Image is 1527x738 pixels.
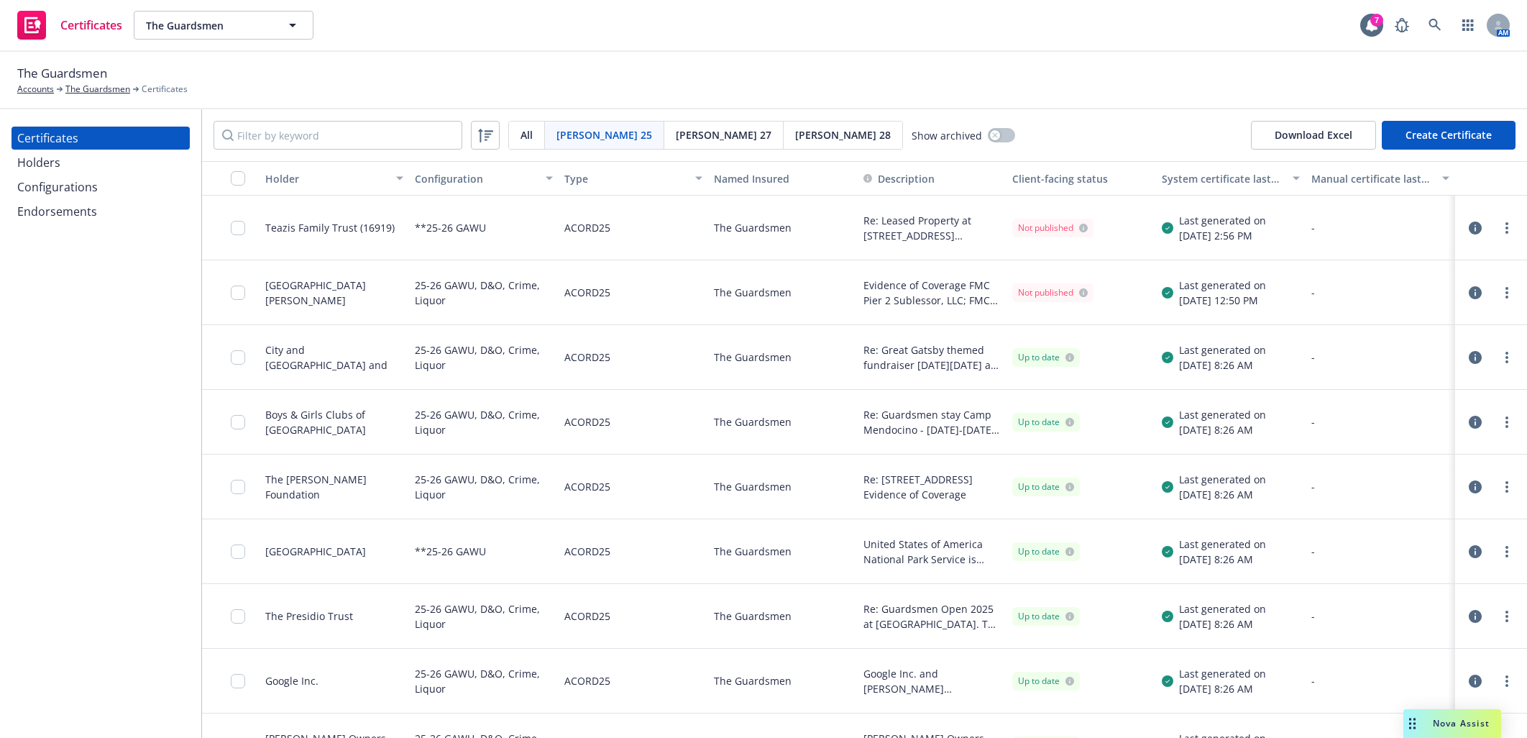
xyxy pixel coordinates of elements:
[708,649,858,714] div: The Guardsmen
[231,286,245,300] input: Toggle Row Selected
[409,161,559,196] button: Configuration
[17,83,54,96] a: Accounts
[1370,14,1383,27] div: 7
[863,213,1001,243] button: Re: Leased Property at [STREET_ADDRESS][PERSON_NAME] Teazis Family Trust (16919) is included as a...
[1179,278,1266,293] div: Last generated on
[863,601,1001,632] button: Re: Guardsmen Open 2025 at [GEOGRAPHIC_DATA]. The United States of America, The Presidio Trust an...
[863,171,935,186] button: Description
[265,472,403,502] div: The [PERSON_NAME] Foundation
[1018,610,1074,623] div: Up to date
[708,260,858,325] div: The Guardsmen
[231,171,245,186] input: Select all
[17,127,78,150] div: Certificates
[564,269,610,316] div: ACORD25
[265,278,403,308] div: [GEOGRAPHIC_DATA][PERSON_NAME]
[265,171,388,186] div: Holder
[1311,414,1449,429] div: -
[1311,544,1449,559] div: -
[231,415,245,429] input: Toggle Row Selected
[1403,709,1421,738] div: Drag to move
[1179,666,1266,681] div: Last generated on
[1018,480,1074,493] div: Up to date
[863,278,1001,308] span: Evidence of Coverage FMC Pier 2 Sublessor, LLC; FMC Pier 2 Lessor, LP; FMC Projects, Inc.; [GEOGR...
[1179,342,1266,357] div: Last generated on
[1311,673,1449,688] div: -
[231,350,245,365] input: Toggle Row Selected
[708,196,858,260] div: The Guardsmen
[1403,709,1501,738] button: Nova Assist
[17,64,107,83] span: The Guardsmen
[1018,351,1074,364] div: Up to date
[12,200,190,223] a: Endorsements
[1018,416,1074,429] div: Up to date
[1498,543,1515,560] a: more
[1311,479,1449,494] div: -
[231,674,245,688] input: Toggle Row Selected
[265,407,403,437] div: Boys & Girls Clubs of [GEOGRAPHIC_DATA]
[708,584,858,649] div: The Guardsmen
[1179,616,1266,632] div: [DATE] 8:26 AM
[863,537,1001,567] span: United States of America National Park Service is included as an additional insured on the genera...
[1162,171,1284,186] div: System certificate last generated
[265,673,318,688] div: Google Inc.
[1498,673,1515,690] a: more
[17,151,60,174] div: Holders
[17,200,97,223] div: Endorsements
[708,455,858,519] div: The Guardsmen
[415,334,553,381] div: 25-26 GAWU, D&O, Crime, Liquor
[559,161,708,196] button: Type
[521,127,533,142] span: All
[1498,414,1515,431] a: more
[1306,161,1455,196] button: Manual certificate last generated
[65,83,130,96] a: The Guardsmen
[1006,161,1156,196] button: Client-facing status
[1433,717,1490,729] span: Nova Assist
[708,519,858,584] div: The Guardsmen
[17,176,98,199] div: Configurations
[231,221,245,235] input: Toggle Row Selected
[1179,552,1266,567] div: [DATE] 8:26 AM
[415,593,553,639] div: 25-26 GAWU, D&O, Crime, Liquor
[1251,121,1376,150] button: Download Excel
[214,121,462,150] input: Filter by keyword
[564,398,610,445] div: ACORD25
[1311,285,1449,300] div: -
[1179,213,1266,228] div: Last generated on
[564,657,610,704] div: ACORD25
[265,609,353,624] div: The Presidio Trust
[1311,609,1449,624] div: -
[1498,478,1515,496] a: more
[1498,284,1515,301] a: more
[708,325,858,390] div: The Guardsmen
[1018,222,1088,234] div: Not published
[1179,407,1266,422] div: Last generated on
[415,269,553,316] div: 25-26 GAWU, D&O, Crime, Liquor
[863,342,1001,373] button: Re: Great Gatsby themed fundraiser [DATE][DATE] at [GEOGRAPHIC_DATA] at the [GEOGRAPHIC_DATA]. Ci...
[146,18,270,33] span: The Guardsmen
[1018,286,1088,299] div: Not published
[564,528,610,575] div: ACORD25
[415,463,553,510] div: 25-26 GAWU, D&O, Crime, Liquor
[863,407,1001,437] button: Re: Guardsmen stay Camp Mendocino - [DATE]-[DATE] Evidence of Coverage
[795,127,891,142] span: [PERSON_NAME] 28
[231,480,245,494] input: Toggle Row Selected
[142,83,188,96] span: Certificates
[1179,601,1266,616] div: Last generated on
[415,398,553,445] div: 25-26 GAWU, D&O, Crime, Liquor
[863,472,1001,502] button: Re: [STREET_ADDRESS] Evidence of Coverage
[564,463,610,510] div: ACORD25
[564,171,687,186] div: Type
[1311,220,1449,235] div: -
[265,342,403,373] div: City and [GEOGRAPHIC_DATA] and
[1388,11,1416,40] a: Report a Bug
[1179,228,1266,243] div: [DATE] 2:56 PM
[1498,608,1515,625] a: more
[863,666,1001,696] button: Google Inc. and [PERSON_NAME] [PERSON_NAME] LaSalle Americas, Inc are included as an additional i...
[12,151,190,174] a: Holders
